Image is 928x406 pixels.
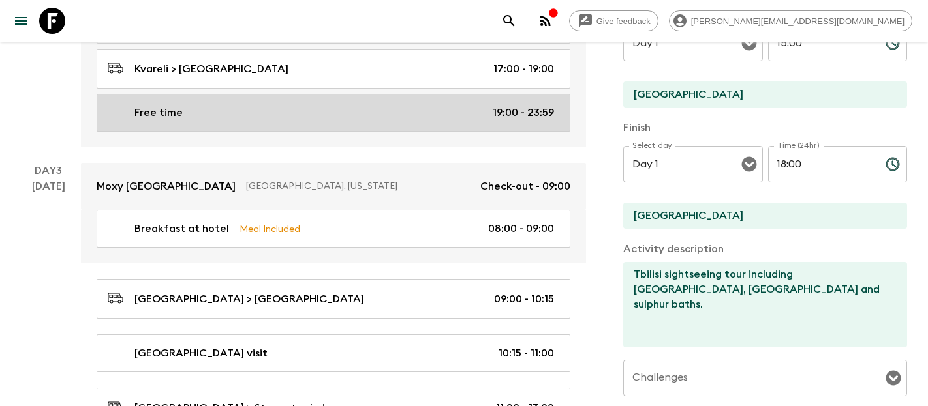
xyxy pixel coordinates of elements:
[740,155,758,173] button: Open
[97,279,570,319] a: [GEOGRAPHIC_DATA] > [GEOGRAPHIC_DATA]09:00 - 10:15
[97,49,570,89] a: Kvareli > [GEOGRAPHIC_DATA]17:00 - 19:00
[97,210,570,248] a: Breakfast at hotelMeal Included08:00 - 09:00
[134,221,229,237] p: Breakfast at hotel
[8,8,34,34] button: menu
[623,241,907,257] p: Activity description
[134,105,183,121] p: Free time
[880,151,906,177] button: Choose time, selected time is 6:00 PM
[134,345,268,361] p: [GEOGRAPHIC_DATA] visit
[768,146,875,182] input: hh:mm
[16,163,81,179] p: Day 3
[623,120,907,136] p: Finish
[493,61,554,77] p: 17:00 - 19:00
[81,163,586,210] a: Moxy [GEOGRAPHIC_DATA][GEOGRAPHIC_DATA], [US_STATE]Check-out - 09:00
[246,180,470,193] p: [GEOGRAPHIC_DATA], [US_STATE]
[768,25,875,61] input: hh:mm
[97,94,570,132] a: Free time19:00 - 23:59
[589,16,658,26] span: Give feedback
[684,16,912,26] span: [PERSON_NAME][EMAIL_ADDRESS][DOMAIN_NAME]
[134,291,364,307] p: [GEOGRAPHIC_DATA] > [GEOGRAPHIC_DATA]
[569,10,658,31] a: Give feedback
[880,30,906,56] button: Choose time, selected time is 3:00 PM
[623,203,897,229] input: End Location (leave blank if same as Start)
[623,262,897,347] textarea: Tbilisi sightseeing tour including [GEOGRAPHIC_DATA], [GEOGRAPHIC_DATA] and sulphur baths.
[632,140,672,151] label: Select day
[740,34,758,52] button: Open
[97,334,570,372] a: [GEOGRAPHIC_DATA] visit10:15 - 11:00
[669,10,912,31] div: [PERSON_NAME][EMAIL_ADDRESS][DOMAIN_NAME]
[623,81,897,108] input: Start Location
[884,369,903,387] button: Open
[488,221,554,237] p: 08:00 - 09:00
[496,8,522,34] button: search adventures
[499,345,554,361] p: 10:15 - 11:00
[493,105,554,121] p: 19:00 - 23:59
[134,61,288,77] p: Kvareli > [GEOGRAPHIC_DATA]
[480,179,570,194] p: Check-out - 09:00
[777,140,820,151] label: Time (24hr)
[240,222,300,236] p: Meal Included
[494,291,554,307] p: 09:00 - 10:15
[97,179,236,194] p: Moxy [GEOGRAPHIC_DATA]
